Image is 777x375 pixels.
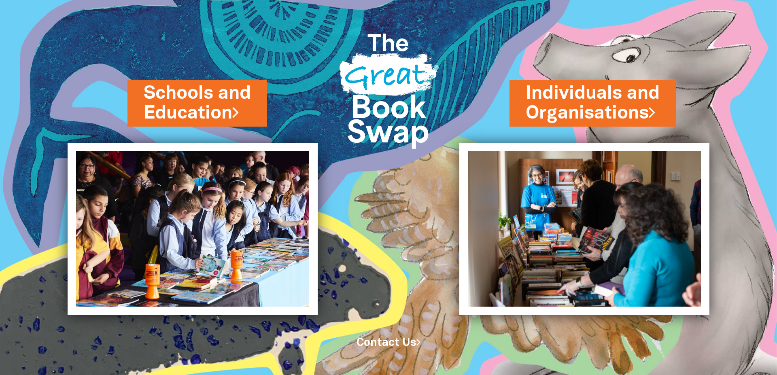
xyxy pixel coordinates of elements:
a: Contact Us [357,338,420,348]
a: Individuals andOrganisations [526,81,660,126]
img: Great Bookswap logo [330,10,447,165]
a: Schools andEducation [144,81,251,126]
img: Individuals and Organisations [459,143,709,315]
img: Schools and Education [68,143,318,315]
